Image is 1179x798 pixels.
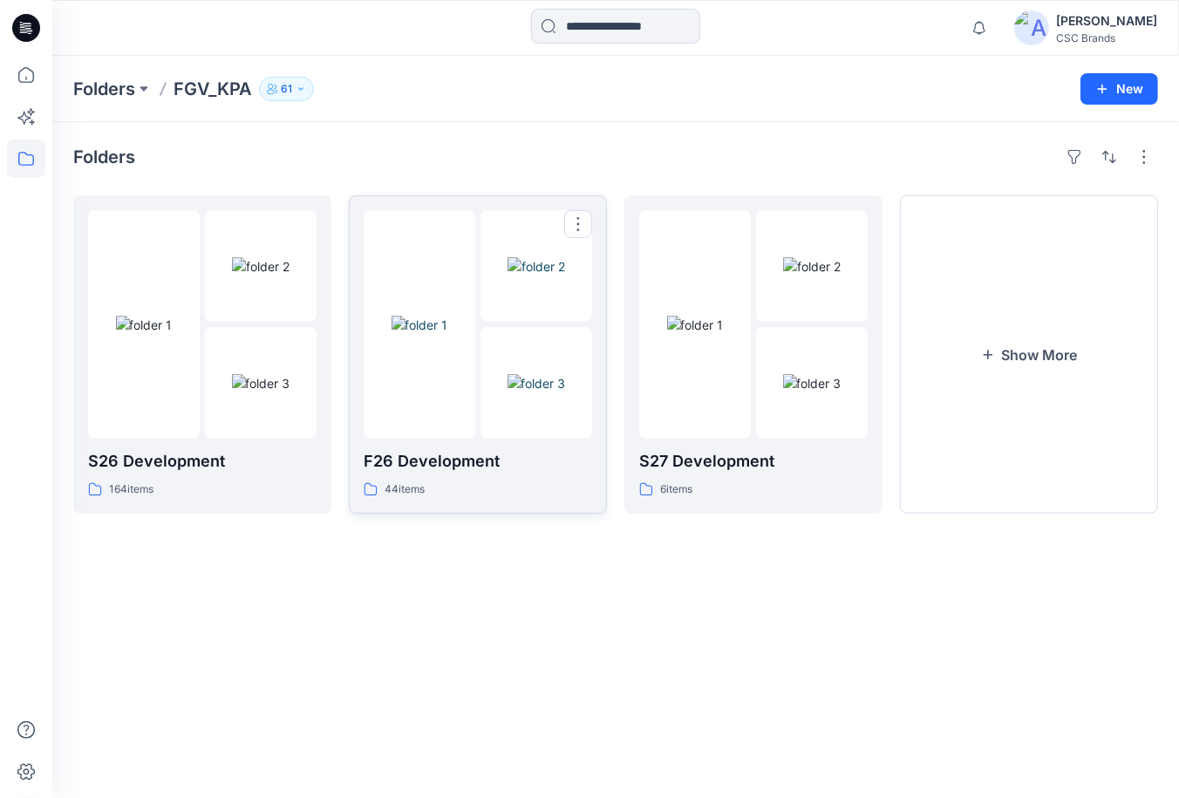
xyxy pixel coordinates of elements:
[281,79,292,99] p: 61
[109,481,153,499] p: 164 items
[624,195,883,514] a: folder 1folder 2folder 3S27 Development6items
[116,316,173,334] img: folder 1
[88,449,317,474] p: S26 Development
[508,374,566,392] img: folder 3
[73,77,135,101] a: Folders
[73,147,135,167] h4: Folders
[349,195,607,514] a: folder 1folder 2folder 3F26 Development44items
[392,316,448,334] img: folder 1
[73,195,331,514] a: folder 1folder 2folder 3S26 Development164items
[508,257,565,276] img: folder 2
[174,77,252,101] p: FGV_KPA
[232,374,290,392] img: folder 3
[232,257,290,276] img: folder 2
[364,449,592,474] p: F26 Development
[900,195,1158,514] button: Show More
[1056,10,1157,31] div: [PERSON_NAME]
[1014,10,1049,45] img: avatar
[639,449,868,474] p: S27 Development
[385,481,425,499] p: 44 items
[783,257,841,276] img: folder 2
[1080,73,1158,105] button: New
[783,374,842,392] img: folder 3
[667,316,724,334] img: folder 1
[660,481,692,499] p: 6 items
[259,77,314,101] button: 61
[1056,31,1157,44] div: CSC Brands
